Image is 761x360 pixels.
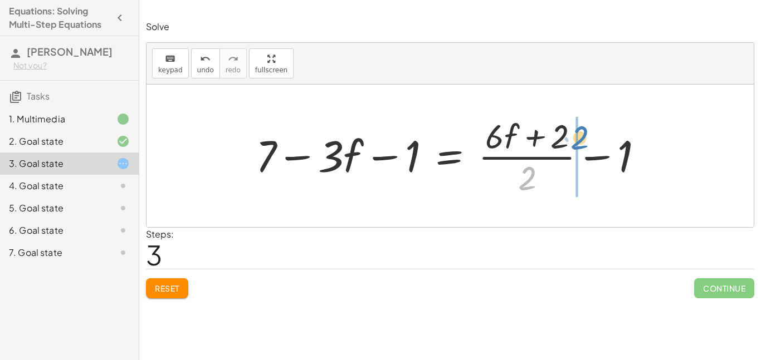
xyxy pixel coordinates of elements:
i: Task finished and correct. [116,135,130,148]
span: Reset [155,283,179,293]
span: fullscreen [255,66,287,74]
button: keyboardkeypad [152,48,189,78]
i: undo [200,52,211,66]
button: Reset [146,278,188,298]
span: undo [197,66,214,74]
button: fullscreen [249,48,294,78]
label: Steps: [146,228,174,240]
p: Solve [146,21,754,33]
span: Tasks [27,90,50,102]
div: 7. Goal state [9,246,99,259]
i: keyboard [165,52,175,66]
i: Task not started. [116,246,130,259]
i: Task finished. [116,112,130,126]
button: redoredo [219,48,247,78]
span: 3 [146,238,162,272]
i: Task not started. [116,201,130,215]
div: 4. Goal state [9,179,99,193]
span: redo [226,66,241,74]
i: redo [228,52,238,66]
span: keypad [158,66,183,74]
i: Task not started. [116,224,130,237]
div: 5. Goal state [9,201,99,215]
div: 6. Goal state [9,224,99,237]
i: Task not started. [116,179,130,193]
div: 2. Goal state [9,135,99,148]
div: 3. Goal state [9,157,99,170]
h4: Equations: Solving Multi-Step Equations [9,4,110,31]
span: [PERSON_NAME] [27,45,113,58]
div: 1. Multimedia [9,112,99,126]
button: undoundo [191,48,220,78]
div: Not you? [13,60,130,71]
i: Task started. [116,157,130,170]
